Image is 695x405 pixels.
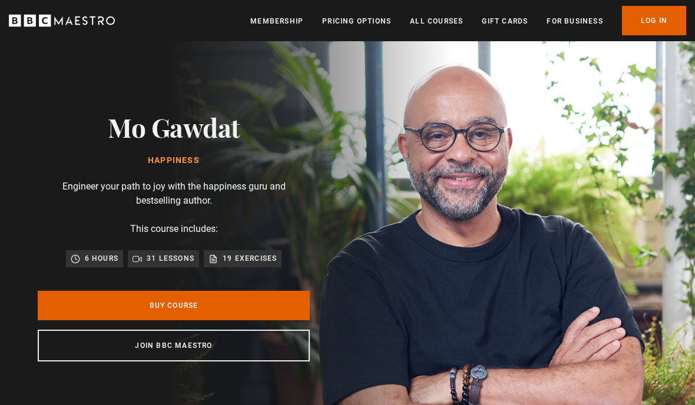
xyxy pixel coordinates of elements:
a: Membership [250,15,303,27]
p: 31 lessons [147,253,194,264]
p: Engineer your path to joy with the happiness guru and bestselling author. [56,180,292,208]
a: For business [547,15,603,27]
p: This course includes: [130,222,218,236]
h1: Happiness [108,156,240,165]
a: Log In [622,6,686,35]
svg: BBC Maestro [9,12,115,29]
h2: Mo Gawdat [108,112,240,142]
a: Join BBC Maestro [38,330,310,361]
p: 6 hours [85,253,118,264]
nav: Primary [250,6,686,35]
a: Pricing Options [322,15,391,27]
a: Buy Course [38,291,310,320]
a: Gift Cards [482,15,528,27]
a: All Courses [410,15,463,27]
p: 19 exercises [223,253,277,264]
